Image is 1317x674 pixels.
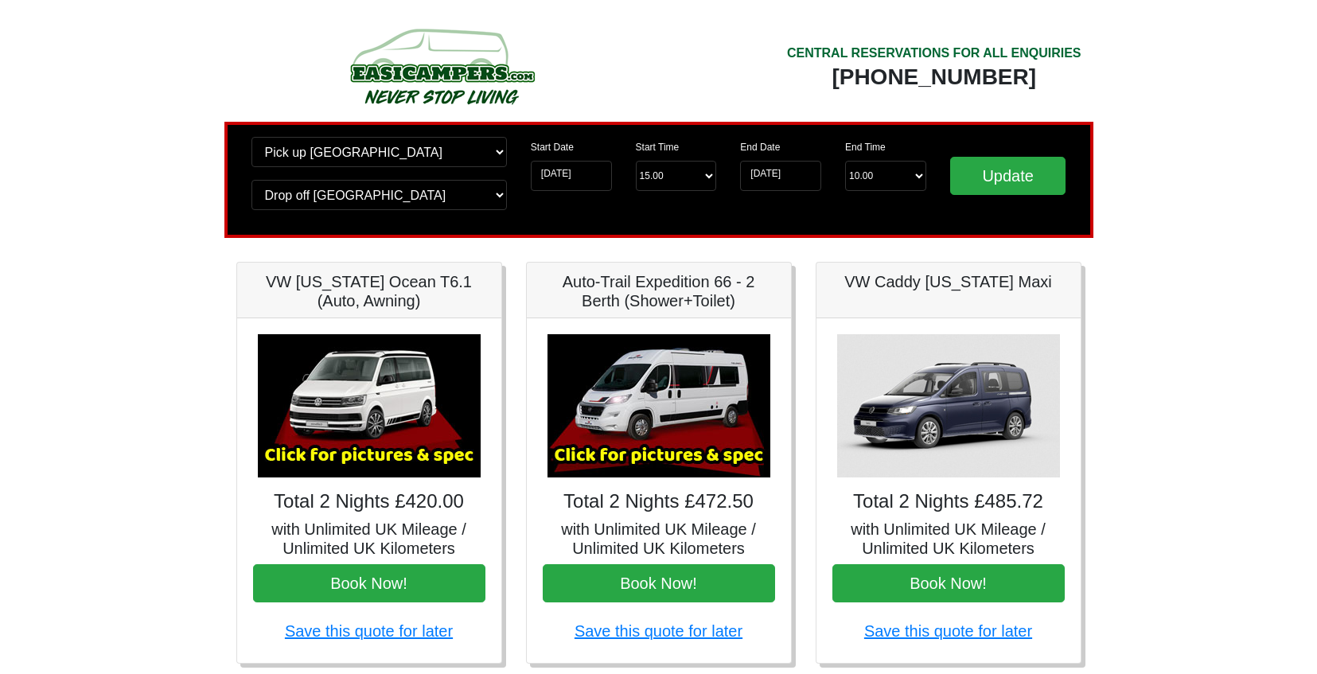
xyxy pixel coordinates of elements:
[547,334,770,477] img: Auto-Trail Expedition 66 - 2 Berth (Shower+Toilet)
[575,622,742,640] a: Save this quote for later
[543,490,775,513] h4: Total 2 Nights £472.50
[543,272,775,310] h5: Auto-Trail Expedition 66 - 2 Berth (Shower+Toilet)
[740,161,821,191] input: Return Date
[832,520,1065,558] h5: with Unlimited UK Mileage / Unlimited UK Kilometers
[787,44,1081,63] div: CENTRAL RESERVATIONS FOR ALL ENQUIRIES
[253,490,485,513] h4: Total 2 Nights £420.00
[285,622,453,640] a: Save this quote for later
[253,272,485,310] h5: VW [US_STATE] Ocean T6.1 (Auto, Awning)
[740,140,780,154] label: End Date
[258,334,481,477] img: VW California Ocean T6.1 (Auto, Awning)
[950,157,1066,195] input: Update
[837,334,1060,477] img: VW Caddy California Maxi
[531,140,574,154] label: Start Date
[845,140,886,154] label: End Time
[832,564,1065,602] button: Book Now!
[253,564,485,602] button: Book Now!
[864,622,1032,640] a: Save this quote for later
[253,520,485,558] h5: with Unlimited UK Mileage / Unlimited UK Kilometers
[543,520,775,558] h5: with Unlimited UK Mileage / Unlimited UK Kilometers
[832,272,1065,291] h5: VW Caddy [US_STATE] Maxi
[636,140,680,154] label: Start Time
[543,564,775,602] button: Book Now!
[290,22,593,110] img: campers-checkout-logo.png
[787,63,1081,92] div: [PHONE_NUMBER]
[531,161,612,191] input: Start Date
[832,490,1065,513] h4: Total 2 Nights £485.72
